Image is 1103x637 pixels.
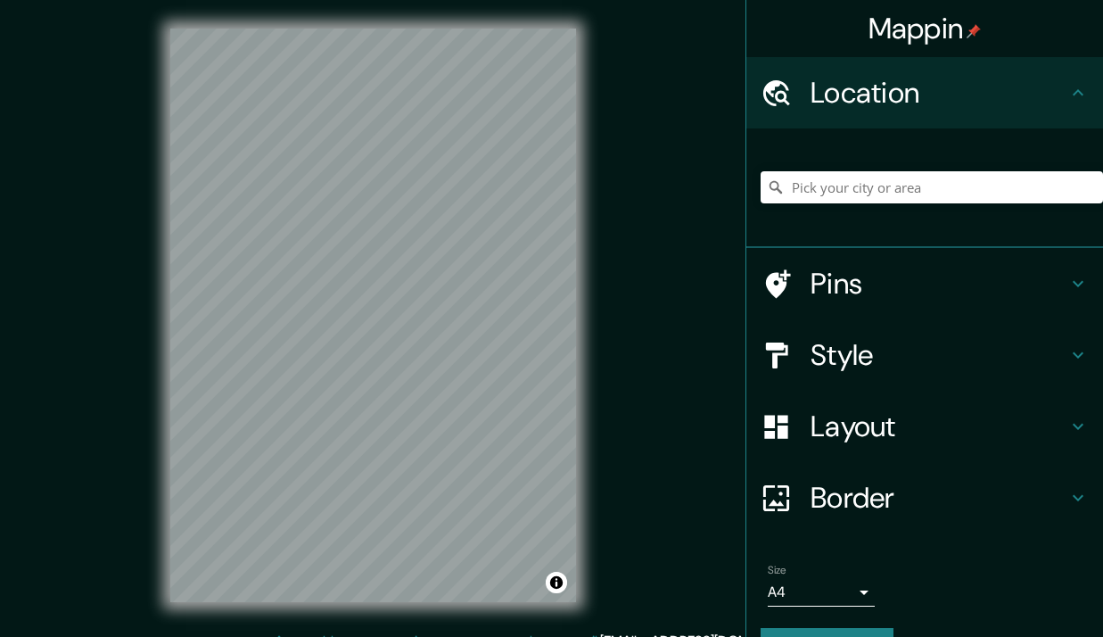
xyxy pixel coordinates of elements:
div: Pins [746,248,1103,319]
div: Location [746,57,1103,128]
canvas: Map [170,29,576,602]
label: Size [768,563,786,578]
div: Style [746,319,1103,391]
h4: Pins [811,266,1067,302]
h4: Location [811,75,1067,111]
h4: Mappin [868,11,982,46]
button: Toggle attribution [546,572,567,593]
h4: Style [811,337,1067,373]
h4: Layout [811,409,1067,444]
input: Pick your city or area [761,171,1103,203]
div: Layout [746,391,1103,462]
div: A4 [768,578,875,607]
div: Border [746,462,1103,534]
img: pin-icon.png [967,24,981,38]
h4: Border [811,480,1067,516]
